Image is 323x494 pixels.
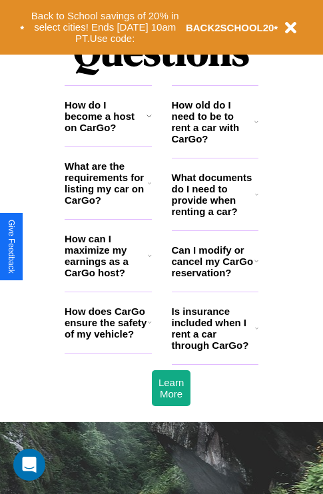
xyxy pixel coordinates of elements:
h3: What are the requirements for listing my car on CarGo? [65,160,148,206]
div: Open Intercom Messenger [13,449,45,481]
h3: Is insurance included when I rent a car through CarGo? [172,306,255,351]
h3: How does CarGo ensure the safety of my vehicle? [65,306,148,340]
h3: What documents do I need to provide when renting a car? [172,172,256,217]
button: Back to School savings of 20% in select cities! Ends [DATE] 10am PT.Use code: [25,7,186,48]
h3: Can I modify or cancel my CarGo reservation? [172,244,254,278]
div: Give Feedback [7,220,16,274]
h3: How old do I need to be to rent a car with CarGo? [172,99,255,144]
button: Learn More [152,370,190,406]
h3: How can I maximize my earnings as a CarGo host? [65,233,148,278]
b: BACK2SCHOOL20 [186,22,274,33]
h3: How do I become a host on CarGo? [65,99,147,133]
